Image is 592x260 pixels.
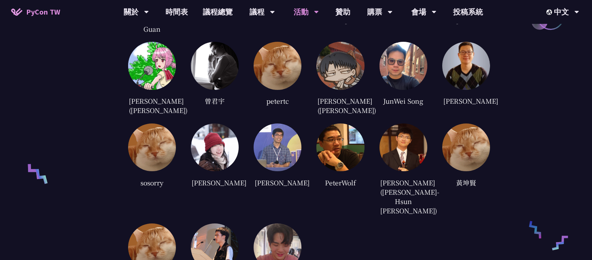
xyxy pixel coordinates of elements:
[128,95,176,116] div: [PERSON_NAME]([PERSON_NAME])
[254,123,301,171] img: ca361b68c0e016b2f2016b0cb8f298d8.jpg
[11,8,22,16] img: Home icon of PyCon TW 2025
[442,95,490,107] div: [PERSON_NAME]
[442,177,490,188] div: 黃坤賢
[316,123,364,171] img: fc8a005fc59e37cdaca7cf5c044539c8.jpg
[442,123,490,171] img: default.0dba411.jpg
[379,123,427,171] img: a9d086477deb5ee7d1da43ccc7d68f28.jpg
[128,123,176,171] img: default.0dba411.jpg
[546,9,554,15] img: Locale Icon
[316,177,364,188] div: PeterWolf
[254,42,301,90] img: default.0dba411.jpg
[191,42,239,90] img: 82d23fd0d510ffd9e682b2efc95fb9e0.jpg
[379,42,427,90] img: cc92e06fafd13445e6a1d6468371e89a.jpg
[254,177,301,188] div: [PERSON_NAME]
[191,95,239,107] div: 曾君宇
[254,95,301,107] div: petertc
[128,177,176,188] div: sosorry
[379,177,427,216] div: [PERSON_NAME]([PERSON_NAME]-Hsun [PERSON_NAME])
[316,42,364,90] img: 16744c180418750eaf2695dae6de9abb.jpg
[316,95,364,116] div: [PERSON_NAME] ([PERSON_NAME])
[442,42,490,90] img: 2fb25c4dbcc2424702df8acae420c189.jpg
[4,3,68,21] a: PyCon TW
[128,42,176,90] img: 761e049ec1edd5d40c9073b5ed8731ef.jpg
[191,123,239,171] img: 666459b874776088829a0fab84ecbfc6.jpg
[128,14,176,34] div: Shuen-Huei Guan
[379,95,427,107] div: JunWei Song
[191,177,239,188] div: [PERSON_NAME]
[26,6,60,18] span: PyCon TW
